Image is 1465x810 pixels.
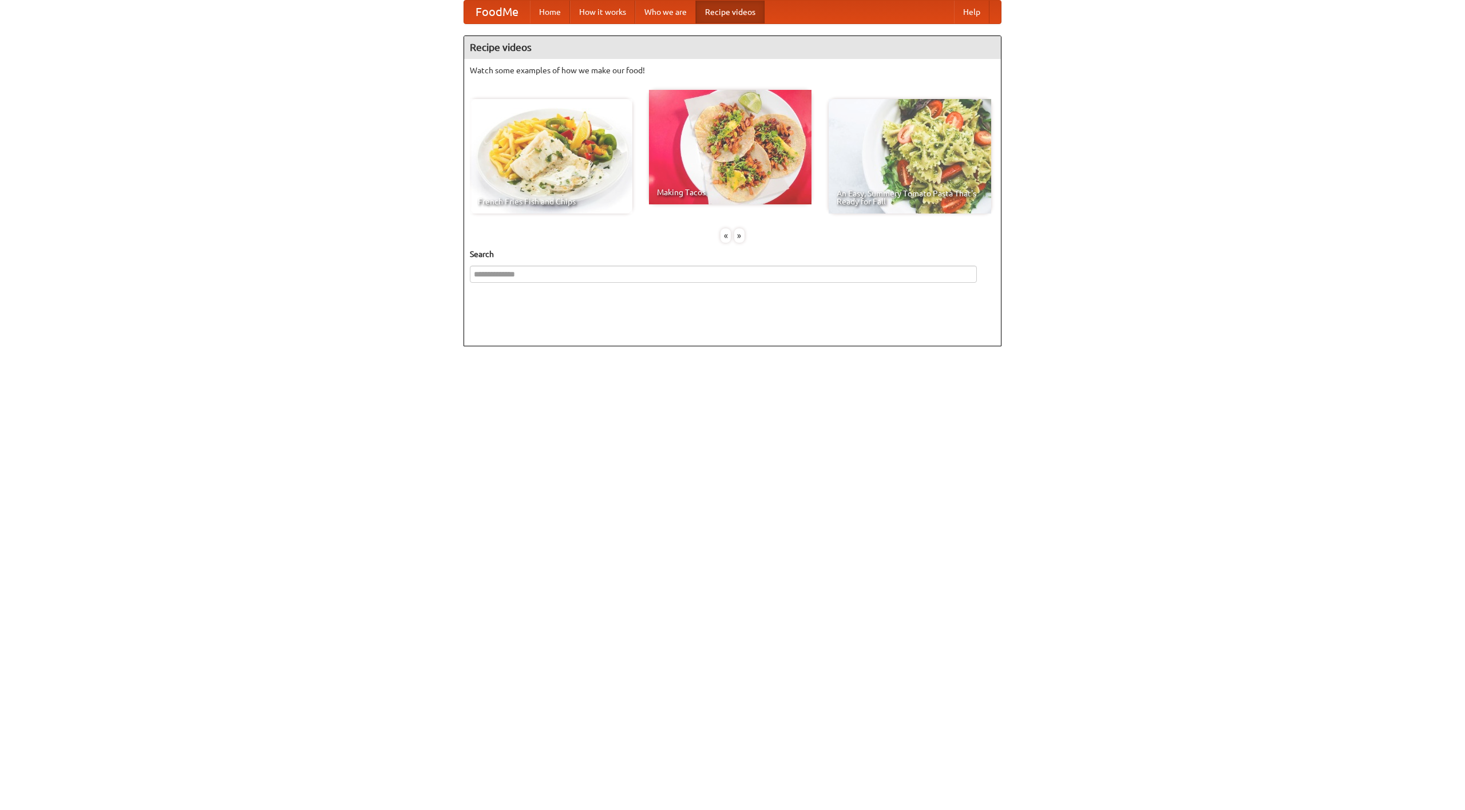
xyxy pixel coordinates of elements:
[470,248,995,260] h5: Search
[734,228,745,243] div: »
[720,228,731,243] div: «
[649,90,811,204] a: Making Tacos
[470,65,995,76] p: Watch some examples of how we make our food!
[470,99,632,214] a: French Fries Fish and Chips
[464,36,1001,59] h4: Recipe videos
[837,189,983,206] span: An Easy, Summery Tomato Pasta That's Ready for Fall
[829,99,991,214] a: An Easy, Summery Tomato Pasta That's Ready for Fall
[464,1,530,23] a: FoodMe
[530,1,570,23] a: Home
[570,1,635,23] a: How it works
[478,197,624,206] span: French Fries Fish and Chips
[657,188,803,196] span: Making Tacos
[696,1,765,23] a: Recipe videos
[954,1,989,23] a: Help
[635,1,696,23] a: Who we are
